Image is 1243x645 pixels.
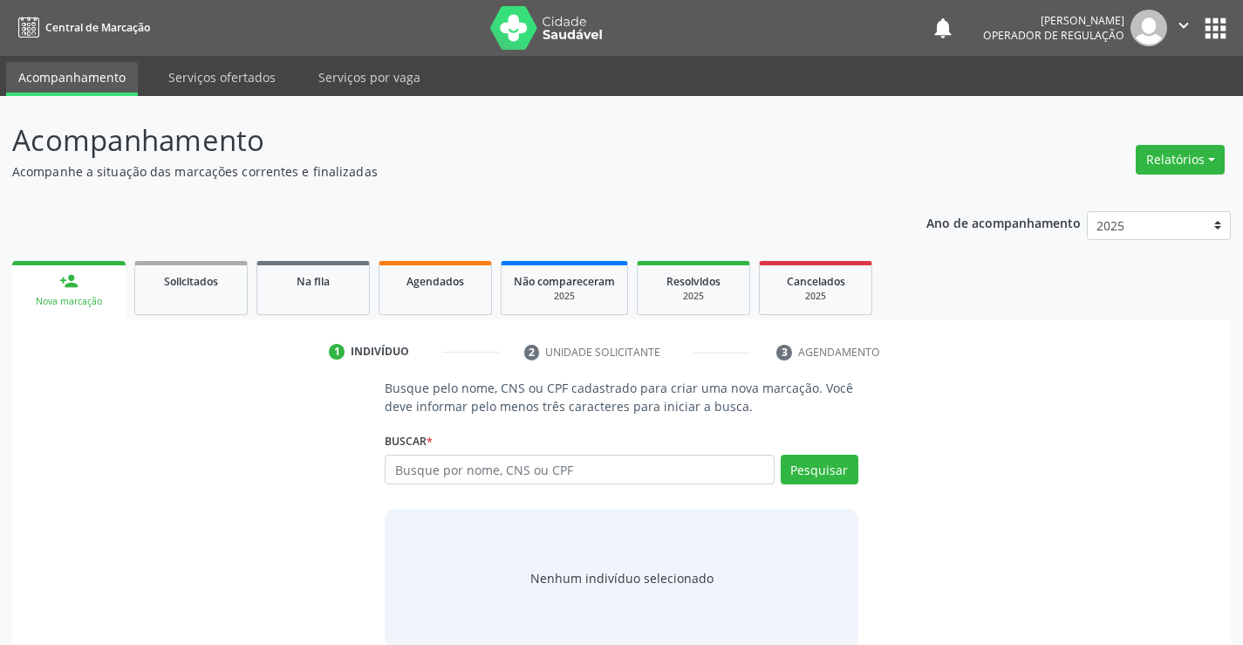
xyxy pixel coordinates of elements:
[12,119,865,162] p: Acompanhamento
[787,274,845,289] span: Cancelados
[59,271,79,291] div: person_add
[385,379,857,415] p: Busque pelo nome, CNS ou CPF cadastrado para criar uma nova marcação. Você deve informar pelo men...
[926,211,1081,233] p: Ano de acompanhamento
[983,13,1124,28] div: [PERSON_NAME]
[156,62,288,93] a: Serviços ofertados
[514,274,615,289] span: Não compareceram
[164,274,218,289] span: Solicitados
[6,62,138,96] a: Acompanhamento
[1136,145,1225,175] button: Relatórios
[24,295,113,308] div: Nova marcação
[1174,16,1193,35] i: 
[666,274,721,289] span: Resolvidos
[514,290,615,303] div: 2025
[12,13,150,42] a: Central de Marcação
[1130,10,1167,46] img: img
[329,344,345,360] div: 1
[45,20,150,35] span: Central de Marcação
[1200,13,1231,44] button: apps
[650,290,737,303] div: 2025
[297,274,330,289] span: Na fila
[306,62,433,93] a: Serviços por vaga
[931,16,955,40] button: notifications
[406,274,464,289] span: Agendados
[385,455,774,484] input: Busque por nome, CNS ou CPF
[1167,10,1200,46] button: 
[385,428,433,455] label: Buscar
[530,569,714,587] div: Nenhum indivíduo selecionado
[983,28,1124,43] span: Operador de regulação
[12,162,865,181] p: Acompanhe a situação das marcações correntes e finalizadas
[772,290,859,303] div: 2025
[781,455,858,484] button: Pesquisar
[351,344,409,360] div: Indivíduo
